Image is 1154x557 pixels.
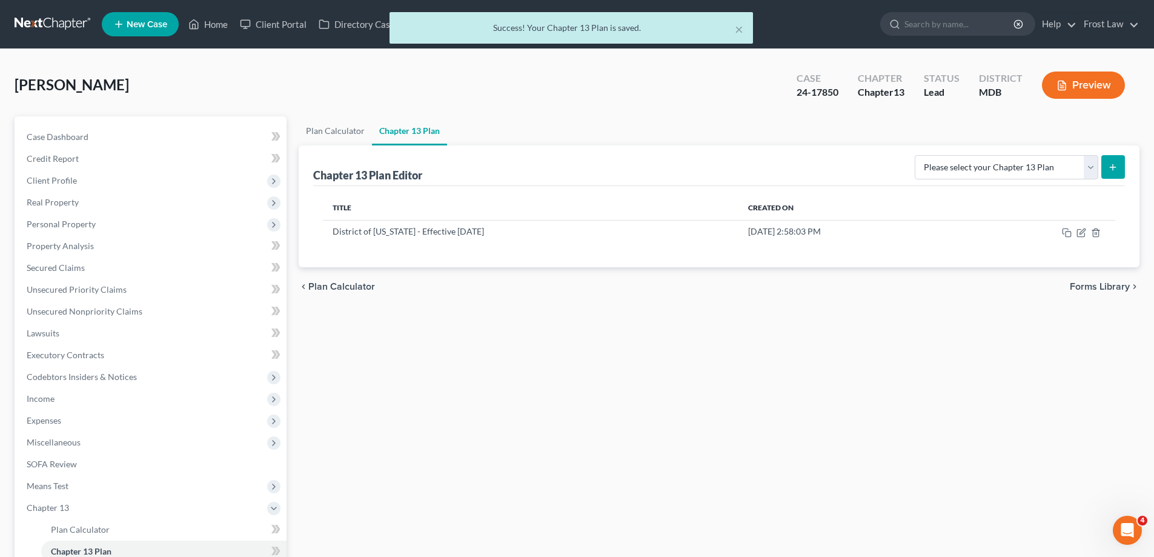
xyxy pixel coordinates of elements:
span: Personal Property [27,219,96,229]
div: District [979,72,1023,85]
a: Executory Contracts [17,344,287,366]
a: Unsecured Priority Claims [17,279,287,301]
a: Chapter 13 Plan [372,116,447,145]
span: Codebtors Insiders & Notices [27,372,137,382]
span: Expenses [27,415,61,425]
span: Secured Claims [27,262,85,273]
i: chevron_right [1130,282,1139,292]
span: Property Analysis [27,241,94,251]
a: Plan Calculator [299,116,372,145]
iframe: Intercom live chat [1113,516,1142,545]
span: 4 [1138,516,1147,525]
button: × [735,22,743,36]
button: Preview [1042,72,1125,99]
div: Chapter [858,72,904,85]
span: Means Test [27,481,68,491]
a: Secured Claims [17,257,287,279]
span: Executory Contracts [27,350,104,360]
span: Unsecured Nonpriority Claims [27,306,142,316]
a: Case Dashboard [17,126,287,148]
div: MDB [979,85,1023,99]
div: Lead [924,85,960,99]
span: 13 [894,86,904,98]
div: Chapter [858,85,904,99]
th: Title [323,196,738,220]
span: Chapter 13 [27,502,69,513]
span: Real Property [27,197,79,207]
div: Chapter 13 Plan Editor [313,168,422,182]
a: Plan Calculator [41,519,287,541]
span: Unsecured Priority Claims [27,284,127,295]
span: Chapter 13 Plan [51,546,111,556]
span: Miscellaneous [27,437,81,447]
span: Credit Report [27,153,79,164]
span: Lawsuits [27,328,59,338]
div: 24-17850 [797,85,838,99]
span: Plan Calculator [51,524,110,535]
a: SOFA Review [17,453,287,475]
div: Status [924,72,960,85]
a: Credit Report [17,148,287,170]
th: Created On [738,196,962,220]
button: Forms Library chevron_right [1070,282,1139,292]
button: chevron_left Plan Calculator [299,282,375,292]
a: Lawsuits [17,322,287,344]
span: Client Profile [27,175,77,185]
a: Property Analysis [17,235,287,257]
td: District of [US_STATE] - Effective [DATE] [323,220,738,243]
span: Case Dashboard [27,132,88,142]
span: [PERSON_NAME] [15,76,129,93]
span: Forms Library [1070,282,1130,292]
td: [DATE] 2:58:03 PM [738,220,962,243]
i: chevron_left [299,282,308,292]
div: Success! Your Chapter 13 Plan is saved. [399,22,743,34]
div: Case [797,72,838,85]
span: Plan Calculator [308,282,375,292]
a: Unsecured Nonpriority Claims [17,301,287,322]
span: SOFA Review [27,459,77,469]
span: Income [27,393,55,404]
